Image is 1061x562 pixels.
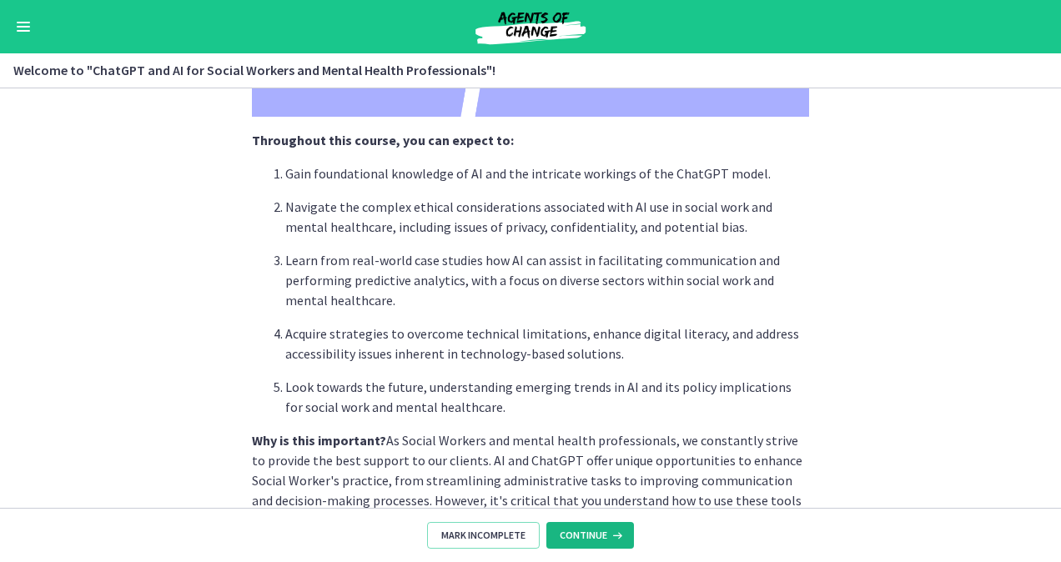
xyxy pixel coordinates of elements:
[285,250,809,310] p: Learn from real-world case studies how AI can assist in facilitating communication and performing...
[430,7,631,47] img: Agents of Change
[13,17,33,37] button: Enable menu
[285,377,809,417] p: Look towards the future, understanding emerging trends in AI and its policy implications for soci...
[546,522,634,549] button: Continue
[285,197,809,237] p: Navigate the complex ethical considerations associated with AI use in social work and mental heal...
[252,430,809,530] p: As Social Workers and mental health professionals, we constantly strive to provide the best suppo...
[285,324,809,364] p: Acquire strategies to overcome technical limitations, enhance digital literacy, and address acces...
[427,522,540,549] button: Mark Incomplete
[560,529,607,542] span: Continue
[441,529,525,542] span: Mark Incomplete
[252,132,514,148] strong: Throughout this course, you can expect to:
[252,432,386,449] strong: Why is this important?
[285,163,809,183] p: Gain foundational knowledge of AI and the intricate workings of the ChatGPT model.
[13,60,1028,80] h3: Welcome to "ChatGPT and AI for Social Workers and Mental Health Professionals"!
